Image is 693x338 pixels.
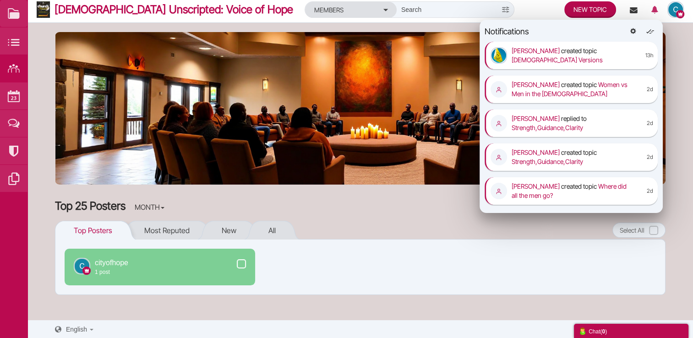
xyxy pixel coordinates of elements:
[95,268,110,276] a: 1 post
[602,328,605,335] strong: 0
[512,158,583,165] span: Strength,Guidance,Clarity
[75,259,89,273] img: IAAAAASUVORK5CYII=
[512,114,560,122] span: [PERSON_NAME]
[564,1,616,18] a: New Topic
[485,177,658,205] a: [PERSON_NAME] created topic Where did all the men go? 2d
[561,81,597,88] span: created topic
[397,2,497,17] input: Search
[485,42,658,69] a: [PERSON_NAME] created topic [DEMOGRAPHIC_DATA] Versions 13h
[561,148,597,156] span: created topic
[95,259,128,267] a: cityofhope
[512,56,603,64] span: [DEMOGRAPHIC_DATA] Versions
[55,199,126,213] span: Top 25 Posters
[485,109,658,137] a: [PERSON_NAME] replied to Strength,Guidance,Clarity 2d
[213,221,246,240] a: New
[561,114,587,122] span: replied to
[647,153,653,160] time: Oct 01, 2025 11:25 AM
[37,1,300,18] a: [DEMOGRAPHIC_DATA] Unscripted: Voice of Hope
[573,5,607,13] span: New Topic
[647,120,653,126] time: Oct 01, 2025 11:56 AM
[259,221,285,240] a: All
[512,81,628,98] span: Women vs Men in the [DEMOGRAPHIC_DATA]
[95,269,98,275] span: 1
[305,2,397,18] button: Members
[668,2,683,17] img: IAAAAASUVORK5CYII=
[512,47,560,55] span: [PERSON_NAME]
[55,221,121,240] a: Top Posters
[578,326,684,336] div: Chat
[135,221,199,240] a: Most Reputed
[485,76,658,103] a: [PERSON_NAME] created topic Women vs Men in the [DEMOGRAPHIC_DATA] 2d
[512,81,560,88] span: [PERSON_NAME]
[491,48,506,63] img: _MD_3908.jpeg
[561,47,597,55] span: created topic
[512,148,560,156] span: [PERSON_NAME]
[512,182,560,190] span: [PERSON_NAME]
[37,1,55,18] img: Church%20Unscripted.jpg
[645,52,653,59] time: Oct 02, 2025 5:47 PM
[66,326,87,333] span: English
[647,187,653,194] time: Oct 01, 2025 11:04 AM
[600,328,607,335] span: ( )
[512,124,583,131] span: Strength,Guidance,Clarity
[135,199,164,213] a: Month
[99,269,110,275] span: post
[55,1,300,18] span: [DEMOGRAPHIC_DATA] Unscripted: Voice of Hope
[561,182,597,190] span: created topic
[485,143,658,171] a: [PERSON_NAME] created topic Strength,Guidance,Clarity 2d
[647,86,653,93] time: Oct 01, 2025 12:27 PM
[512,182,627,199] span: Where did all the men go?
[314,5,344,15] span: Members
[135,203,160,212] span: Month
[485,27,529,36] span: Notifications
